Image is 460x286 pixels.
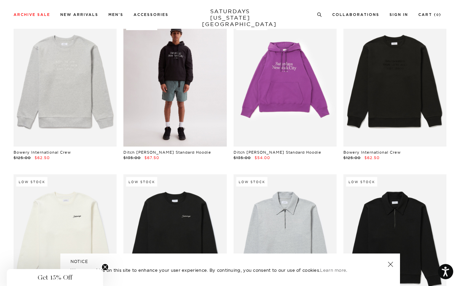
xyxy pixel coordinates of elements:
a: Cart (0) [418,13,441,17]
div: Low Stock [236,177,267,186]
span: $135.00 [234,155,251,160]
h5: NOTICE [71,259,390,265]
a: Accessories [134,13,168,17]
div: Low Stock [126,177,157,186]
span: $62.50 [364,155,380,160]
a: Ditch [PERSON_NAME] Standard Hoodie [234,150,321,155]
a: Bowery International Crew [343,150,401,155]
span: $67.50 [144,155,159,160]
div: Low Stock [16,177,47,186]
a: Men's [108,13,123,17]
p: We use cookies on this site to enhance your user experience. By continuing, you consent to our us... [71,267,366,273]
div: Get 15% OffClose teaser [7,269,103,286]
button: Close teaser [102,264,108,270]
a: Ditch [PERSON_NAME] Standard Hoodie [123,150,211,155]
small: 0 [436,14,439,17]
div: Low Stock [346,177,377,186]
span: $54.00 [255,155,270,160]
a: Bowery International Crew [14,150,71,155]
a: Archive Sale [14,13,50,17]
span: $135.00 [123,155,141,160]
span: $125.00 [343,155,361,160]
a: SATURDAYS[US_STATE][GEOGRAPHIC_DATA] [202,8,258,27]
a: Learn more [320,267,346,273]
a: New Arrivals [60,13,98,17]
a: Collaborations [332,13,379,17]
a: Sign In [389,13,408,17]
span: $62.50 [35,155,50,160]
span: $125.00 [14,155,31,160]
span: Get 15% Off [38,273,72,282]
